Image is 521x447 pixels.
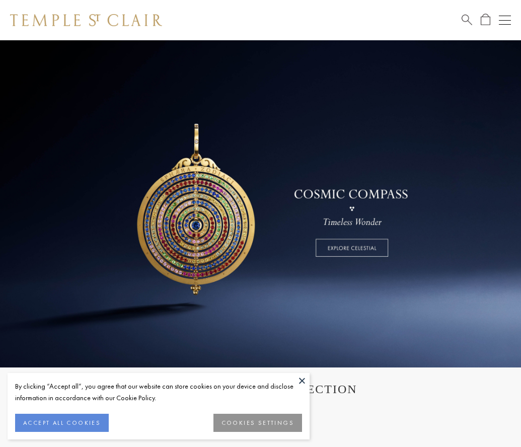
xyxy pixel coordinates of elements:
a: Open Shopping Bag [481,14,490,26]
a: Search [462,14,472,26]
button: ACCEPT ALL COOKIES [15,414,109,432]
button: COOKIES SETTINGS [213,414,302,432]
div: By clicking “Accept all”, you agree that our website can store cookies on your device and disclos... [15,381,302,404]
button: Open navigation [499,14,511,26]
img: Temple St. Clair [10,14,162,26]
